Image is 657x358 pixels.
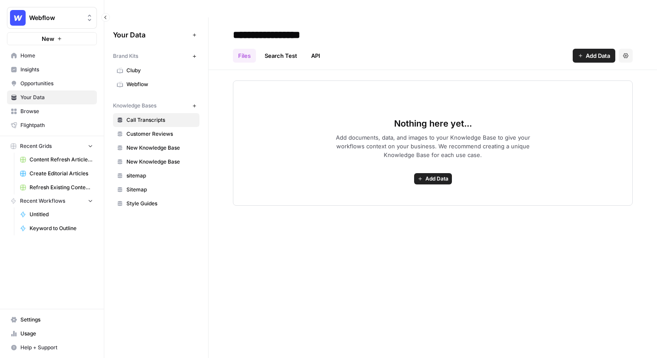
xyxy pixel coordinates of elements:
span: sitemap [126,172,196,180]
button: Workspace: Webflow [7,7,97,29]
span: New Knowledge Base [126,144,196,152]
button: New [7,32,97,45]
span: Nothing here yet... [394,117,472,130]
span: Your Data [20,94,93,101]
img: Webflow Logo [10,10,26,26]
span: Sitemap [126,186,196,194]
span: Brand Kits [113,52,138,60]
a: Opportunities [7,77,97,90]
a: Create Editorial Articles [16,167,97,181]
a: Untitled [16,207,97,221]
span: New Knowledge Base [126,158,196,166]
span: New [42,34,54,43]
button: Add Data [414,173,452,184]
a: Home [7,49,97,63]
a: New Knowledge Base [113,155,199,169]
a: Call Transcripts [113,113,199,127]
a: Search Test [259,49,302,63]
a: Flightpath [7,118,97,132]
span: Flightpath [20,121,93,129]
span: Style Guides [126,200,196,207]
span: Help + Support [20,344,93,351]
a: Browse [7,104,97,118]
span: Home [20,52,93,60]
span: Browse [20,107,93,115]
span: Webflow [29,13,82,22]
a: Settings [7,313,97,327]
span: Add Data [586,51,610,60]
span: Recent Grids [20,142,52,150]
span: Webflow [126,80,196,88]
button: Add Data [573,49,615,63]
span: Create Editorial Articles [30,170,93,177]
a: Content Refresh Article (Demo Grid) [16,153,97,167]
a: API [306,49,325,63]
span: Opportunities [20,80,93,87]
span: Usage [20,330,93,338]
a: Usage [7,327,97,341]
span: Add documents, data, and images to your Knowledge Base to give your workflows context on your bus... [322,133,544,159]
a: Refresh Existing Content (6) [16,181,97,194]
a: Sitemap [113,183,199,197]
a: Files [233,49,256,63]
span: Refresh Existing Content (6) [30,184,93,191]
a: Webflow [113,77,199,91]
span: Call Transcripts [126,116,196,124]
button: Recent Grids [7,140,97,153]
a: Your Data [7,90,97,104]
a: Style Guides [113,197,199,211]
span: Keyword to Outline [30,224,93,232]
span: Your Data [113,30,189,40]
a: Cluby [113,64,199,77]
span: Add Data [425,175,448,183]
a: New Knowledge Base [113,141,199,155]
a: Customer Reviews [113,127,199,141]
button: Help + Support [7,341,97,355]
span: Customer Reviews [126,130,196,138]
a: sitemap [113,169,199,183]
span: Knowledge Bases [113,102,156,110]
span: Settings [20,316,93,324]
a: Keyword to Outline [16,221,97,235]
span: Untitled [30,211,93,218]
span: Content Refresh Article (Demo Grid) [30,156,93,164]
span: Insights [20,66,93,74]
button: Recent Workflows [7,194,97,207]
span: Cluby [126,67,196,74]
span: Recent Workflows [20,197,65,205]
a: Insights [7,63,97,77]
